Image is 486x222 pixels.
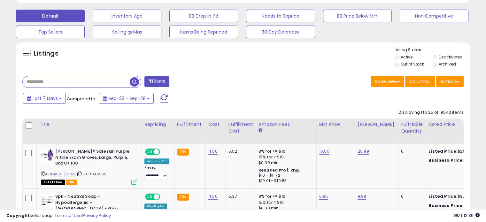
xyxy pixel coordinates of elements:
[428,121,484,128] div: Listed Price
[228,194,251,199] div: 5.37
[144,76,169,87] button: Filters
[371,76,404,87] button: Save View
[428,157,482,163] div: $25.98
[258,200,312,205] div: 15% for > $10
[358,193,366,200] a: 9.99
[169,10,238,22] button: BB Drop in 7d
[428,203,482,209] div: $9.97
[258,128,262,134] small: Amazon Fees.
[438,61,456,67] label: Archived
[93,10,161,22] button: Inventory Age
[258,167,300,173] b: Reduced Prof. Rng.
[358,148,369,155] a: 25.99
[358,121,396,128] div: [PERSON_NAME]
[41,180,65,185] span: All listings that are currently out of stock and unavailable for purchase on Amazon
[258,178,312,184] div: $10.01 - $10.83
[208,121,223,128] div: Cost
[159,149,169,155] span: OFF
[208,148,218,155] a: 4.56
[208,193,218,200] a: 4.56
[93,26,161,38] button: Selling @ Max
[54,172,75,177] a: B001TQDTA2
[16,10,85,22] button: Default
[34,49,58,58] h5: Listings
[319,121,352,128] div: Min Price
[323,10,392,22] button: BB Price Below Min
[76,172,109,177] span: | SKU: HAL55083
[401,194,421,199] div: 0
[33,95,58,102] span: Last 7 Days
[401,149,421,154] div: 0
[401,61,424,67] label: Out of Stock
[146,149,154,155] span: ON
[454,212,480,218] span: 2025-10-6 12:36 GMT
[228,121,253,134] div: Fulfillment Cost
[246,26,315,38] button: 30 Day Decrease
[258,173,312,178] div: $10 - $11.72
[405,76,435,87] button: Columns
[401,54,413,60] label: Active
[16,26,85,38] button: Top Sellers
[159,194,169,200] span: OFF
[83,212,111,218] a: Privacy Policy
[428,157,464,163] b: Business Price:
[6,213,111,219] div: seller snap | |
[258,160,312,166] div: $0.30 min
[258,121,314,128] div: Amazon Fees
[6,212,30,218] strong: Copyright
[177,194,189,201] small: FBA
[67,96,96,102] span: Compared to:
[144,121,172,128] div: Repricing
[428,149,482,154] div: $25.99
[428,203,464,209] b: Business Price:
[400,10,468,22] button: Non Competitive
[39,121,139,128] div: Title
[428,148,458,154] b: Listed Price:
[319,148,329,155] a: 16.55
[258,154,312,160] div: 15% for > $10
[258,149,312,154] div: 8% for <= $10
[258,194,312,199] div: 8% for <= $10
[99,93,154,104] button: Sep-22 - Sep-28
[144,158,169,164] div: Amazon AI *
[428,193,458,199] b: Listed Price:
[395,47,470,53] p: Listing States:
[55,194,133,213] b: 6pk - Neutral Soap - Hypoallergenic - [GEOGRAPHIC_DATA] - Grisi
[228,149,251,154] div: 5.52
[428,194,482,199] div: $9.99
[41,194,54,206] img: 51PxcLb46DL._SL40_.jpg
[108,95,146,102] span: Sep-22 - Sep-28
[146,194,154,200] span: ON
[41,149,54,161] img: 41PzGIgjIBL._SL40_.jpg
[169,26,238,38] button: Items Being Repriced
[398,110,464,116] div: Displaying 1 to 25 of 19543 items
[144,165,169,180] div: Preset:
[177,121,203,128] div: Fulfillment
[55,212,82,218] a: Terms of Use
[23,93,66,104] button: Last 7 Days
[401,121,423,134] div: Fulfillable Quantity
[438,54,462,60] label: Deactivated
[66,180,77,185] span: FBA
[41,149,137,184] div: ASIN:
[55,149,133,168] b: [PERSON_NAME]® Safeskin Purple Nitrile Exam Gloves, Large, Purple, Box Of 100
[177,149,189,156] small: FBA
[319,193,328,200] a: 6.95
[246,10,315,22] button: Needs to Reprice
[436,76,464,87] button: Actions
[409,78,429,85] span: Columns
